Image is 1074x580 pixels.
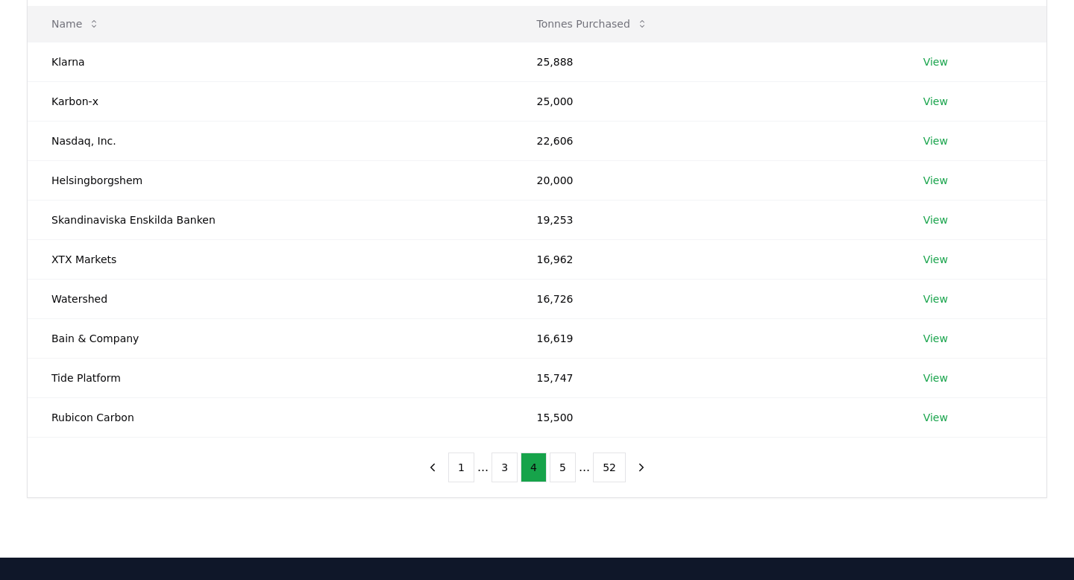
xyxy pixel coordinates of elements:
a: View [923,252,948,267]
a: View [923,371,948,385]
td: Bain & Company [28,318,512,358]
button: previous page [420,453,445,482]
a: View [923,133,948,148]
button: 5 [550,453,576,482]
td: 19,253 [512,200,899,239]
a: View [923,212,948,227]
a: View [923,173,948,188]
td: 22,606 [512,121,899,160]
td: 15,500 [512,397,899,437]
li: ... [579,458,590,476]
button: Tonnes Purchased [524,9,659,39]
td: Rubicon Carbon [28,397,512,437]
td: 20,000 [512,160,899,200]
button: 1 [448,453,474,482]
button: 52 [593,453,626,482]
td: XTX Markets [28,239,512,279]
td: 16,962 [512,239,899,279]
button: 4 [521,453,547,482]
td: 16,619 [512,318,899,358]
li: ... [477,458,489,476]
td: Tide Platform [28,358,512,397]
td: Nasdaq, Inc. [28,121,512,160]
a: View [923,94,948,109]
td: Skandinaviska Enskilda Banken [28,200,512,239]
td: 25,888 [512,42,899,81]
a: View [923,54,948,69]
a: View [923,291,948,306]
td: 15,747 [512,358,899,397]
button: 3 [492,453,518,482]
button: Name [40,9,112,39]
td: Karbon-x [28,81,512,121]
a: View [923,331,948,346]
a: View [923,410,948,425]
td: 25,000 [512,81,899,121]
td: Helsingborgshem [28,160,512,200]
td: Klarna [28,42,512,81]
button: next page [629,453,654,482]
td: Watershed [28,279,512,318]
td: 16,726 [512,279,899,318]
